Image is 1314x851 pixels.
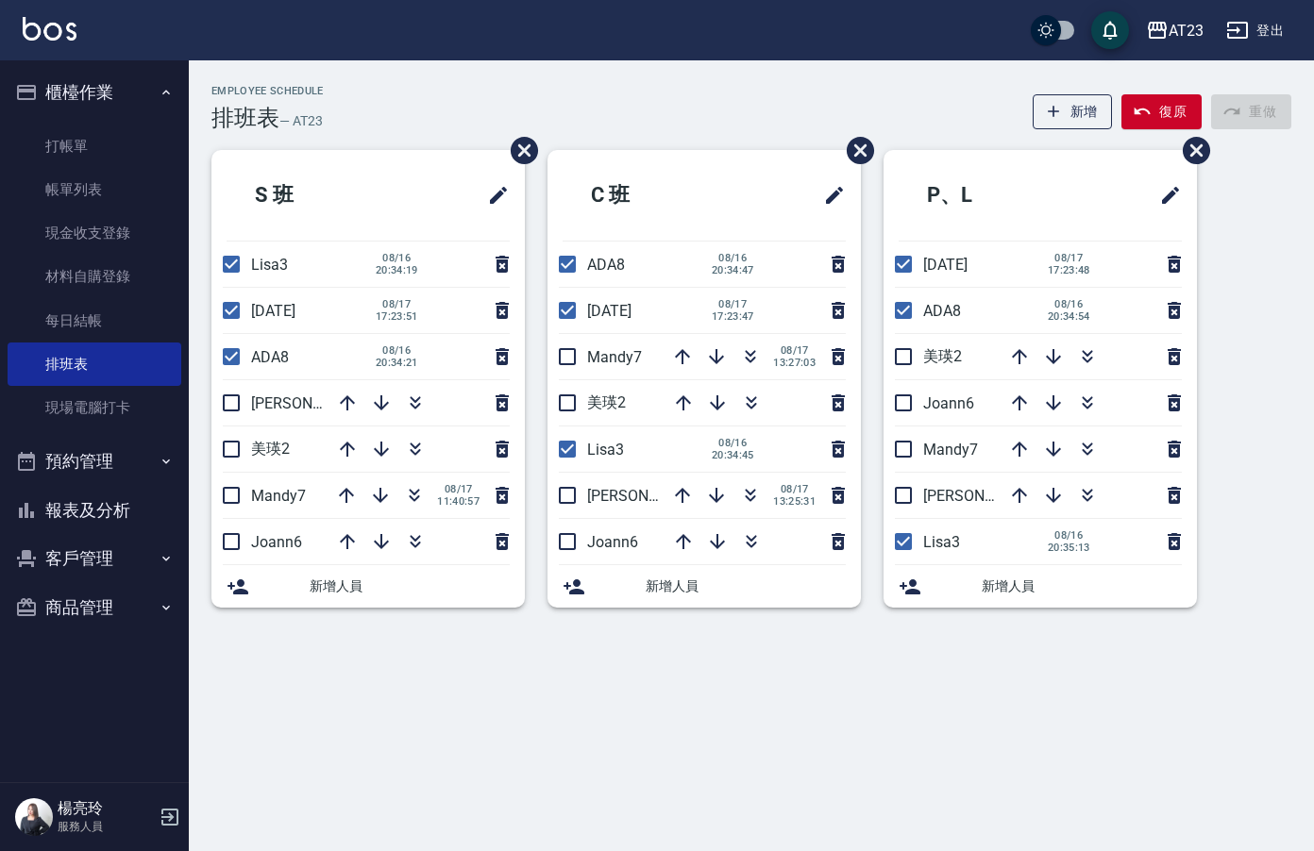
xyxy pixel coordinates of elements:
span: 美瑛2 [587,393,626,411]
span: 08/16 [1048,298,1090,310]
a: 現場電腦打卡 [8,386,181,429]
span: 17:23:48 [1048,264,1090,276]
button: 復原 [1121,94,1202,129]
button: 櫃檯作業 [8,68,181,117]
button: 預約管理 [8,437,181,486]
span: [DATE] [587,302,632,320]
span: Joann6 [251,533,302,551]
span: 20:35:13 [1048,542,1090,554]
span: 17:23:51 [376,310,418,323]
span: 08/17 [712,298,754,310]
a: 帳單列表 [8,168,181,211]
span: 17:23:47 [712,310,754,323]
span: 20:34:19 [376,264,418,276]
span: Lisa3 [587,441,624,459]
a: 排班表 [8,342,181,386]
span: 08/17 [1048,252,1090,264]
span: Lisa3 [923,533,960,551]
span: [DATE] [251,302,295,320]
span: 13:27:03 [773,357,816,369]
span: 08/17 [437,483,480,495]
p: 服務人員 [58,818,154,835]
span: 修改班表的標題 [1148,173,1182,218]
span: 修改班表的標題 [476,173,510,218]
div: AT23 [1169,19,1204,42]
h2: Employee Schedule [211,85,324,97]
div: 新增人員 [884,565,1197,608]
div: 新增人員 [547,565,861,608]
span: 刪除班表 [497,123,541,178]
span: 20:34:45 [712,449,754,461]
span: [PERSON_NAME]19 [923,487,1053,505]
h2: S 班 [227,161,398,229]
span: 美瑛2 [251,440,290,458]
span: 08/16 [1048,529,1090,542]
h2: C 班 [563,161,734,229]
h3: 排班表 [211,105,279,131]
h6: — AT23 [279,111,323,131]
span: 刪除班表 [833,123,877,178]
span: [DATE] [923,256,968,274]
span: Mandy7 [923,441,978,459]
h2: P、L [899,161,1074,229]
span: Joann6 [923,394,974,412]
a: 打帳單 [8,125,181,168]
button: 登出 [1219,13,1291,48]
span: 新增人員 [310,576,510,596]
span: Mandy7 [587,348,642,366]
button: 客戶管理 [8,534,181,583]
span: 20:34:54 [1048,310,1090,323]
span: 08/16 [712,437,754,449]
span: 08/17 [773,483,816,495]
span: 08/17 [376,298,418,310]
span: 新增人員 [646,576,846,596]
img: Person [15,798,53,836]
span: Mandy7 [251,487,306,505]
span: 新增人員 [982,576,1182,596]
button: AT23 [1138,11,1211,50]
span: [PERSON_NAME]19 [587,487,717,505]
span: 08/16 [376,252,418,264]
span: 08/17 [773,344,816,357]
a: 現金收支登錄 [8,211,181,255]
span: ADA8 [251,348,289,366]
a: 材料自購登錄 [8,255,181,298]
span: 13:25:31 [773,495,816,508]
span: 20:34:47 [712,264,754,276]
div: 新增人員 [211,565,525,608]
span: 美瑛2 [923,347,962,365]
button: 商品管理 [8,583,181,632]
span: Lisa3 [251,256,288,274]
img: Logo [23,17,76,41]
button: 新增 [1033,94,1113,129]
span: 11:40:57 [437,495,480,508]
span: [PERSON_NAME]19 [251,394,381,412]
span: 刪除班表 [1169,123,1213,178]
span: 修改班表的標題 [812,173,846,218]
button: save [1091,11,1129,49]
span: 08/16 [712,252,754,264]
h5: 楊亮玲 [58,799,154,818]
span: Joann6 [587,533,638,551]
a: 每日結帳 [8,299,181,342]
button: 報表及分析 [8,486,181,535]
span: 08/16 [376,344,418,357]
span: ADA8 [923,302,961,320]
span: ADA8 [587,256,625,274]
span: 20:34:21 [376,357,418,369]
